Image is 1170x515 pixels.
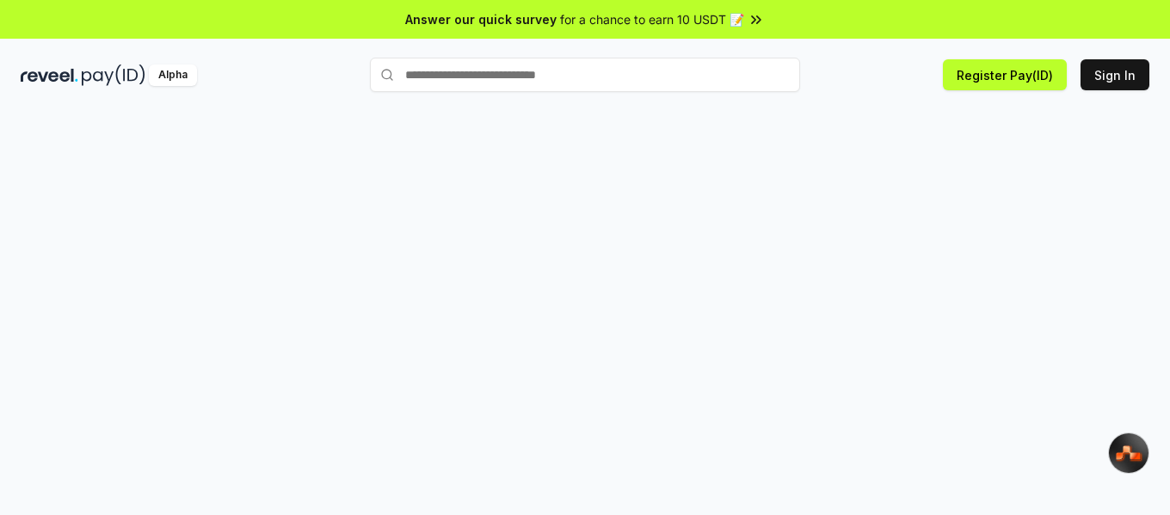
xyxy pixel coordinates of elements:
[149,64,197,86] div: Alpha
[943,59,1067,90] button: Register Pay(ID)
[82,64,145,86] img: pay_id
[405,10,557,28] span: Answer our quick survey
[1081,59,1149,90] button: Sign In
[21,64,78,86] img: reveel_dark
[560,10,744,28] span: for a chance to earn 10 USDT 📝
[1115,444,1143,463] img: svg+xml,%3Csvg%20xmlns%3D%22http%3A%2F%2Fwww.w3.org%2F2000%2Fsvg%22%20width%3D%2233%22%20height%3...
